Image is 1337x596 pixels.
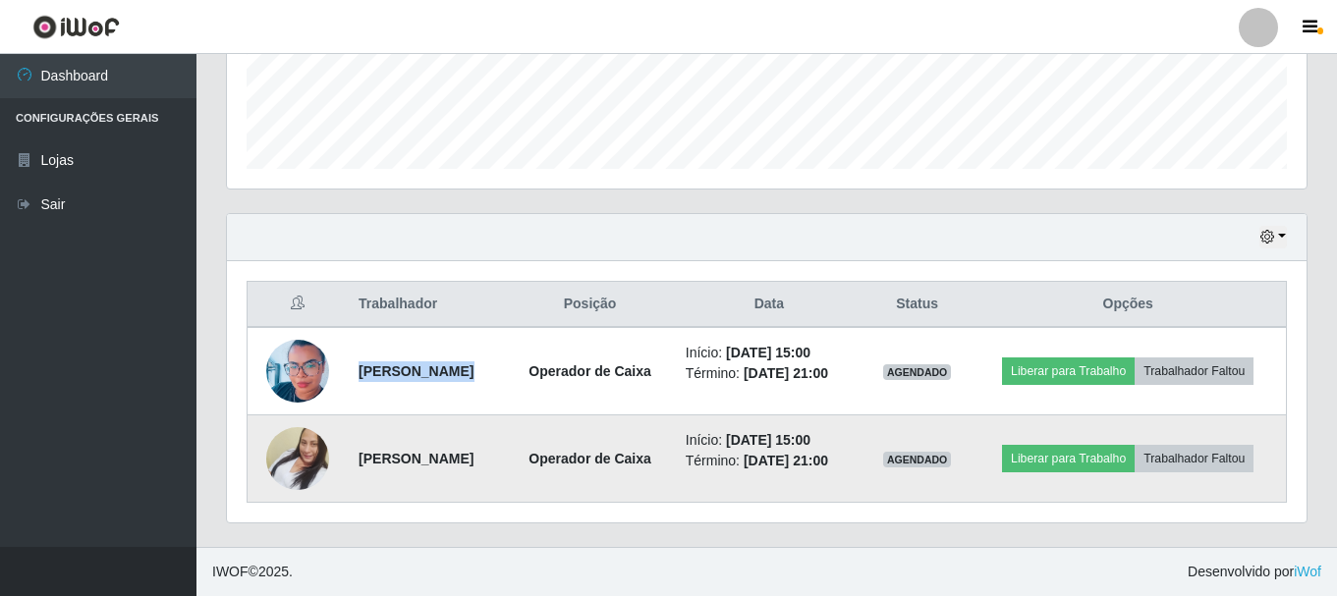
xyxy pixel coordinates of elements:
button: Liberar para Trabalho [1002,445,1135,472]
span: AGENDADO [883,364,952,380]
th: Posição [506,282,673,328]
time: [DATE] 21:00 [744,453,828,468]
th: Status [864,282,970,328]
li: Término: [686,363,853,384]
th: Opções [970,282,1286,328]
button: Trabalhador Faltou [1135,445,1253,472]
time: [DATE] 15:00 [726,432,810,448]
span: AGENDADO [883,452,952,467]
li: Início: [686,430,853,451]
button: Liberar para Trabalho [1002,357,1135,385]
strong: [PERSON_NAME] [359,363,474,379]
a: iWof [1294,564,1321,579]
img: 1650895174401.jpeg [266,332,329,411]
span: © 2025 . [212,562,293,582]
time: [DATE] 21:00 [744,365,828,381]
strong: Operador de Caixa [529,451,651,466]
li: Início: [686,343,853,363]
strong: [PERSON_NAME] [359,451,474,466]
th: Data [674,282,864,328]
img: CoreUI Logo [32,15,120,39]
span: IWOF [212,564,249,579]
img: 1742563763298.jpeg [266,403,329,515]
strong: Operador de Caixa [529,363,651,379]
th: Trabalhador [347,282,506,328]
li: Término: [686,451,853,471]
span: Desenvolvido por [1188,562,1321,582]
button: Trabalhador Faltou [1135,357,1253,385]
time: [DATE] 15:00 [726,345,810,360]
